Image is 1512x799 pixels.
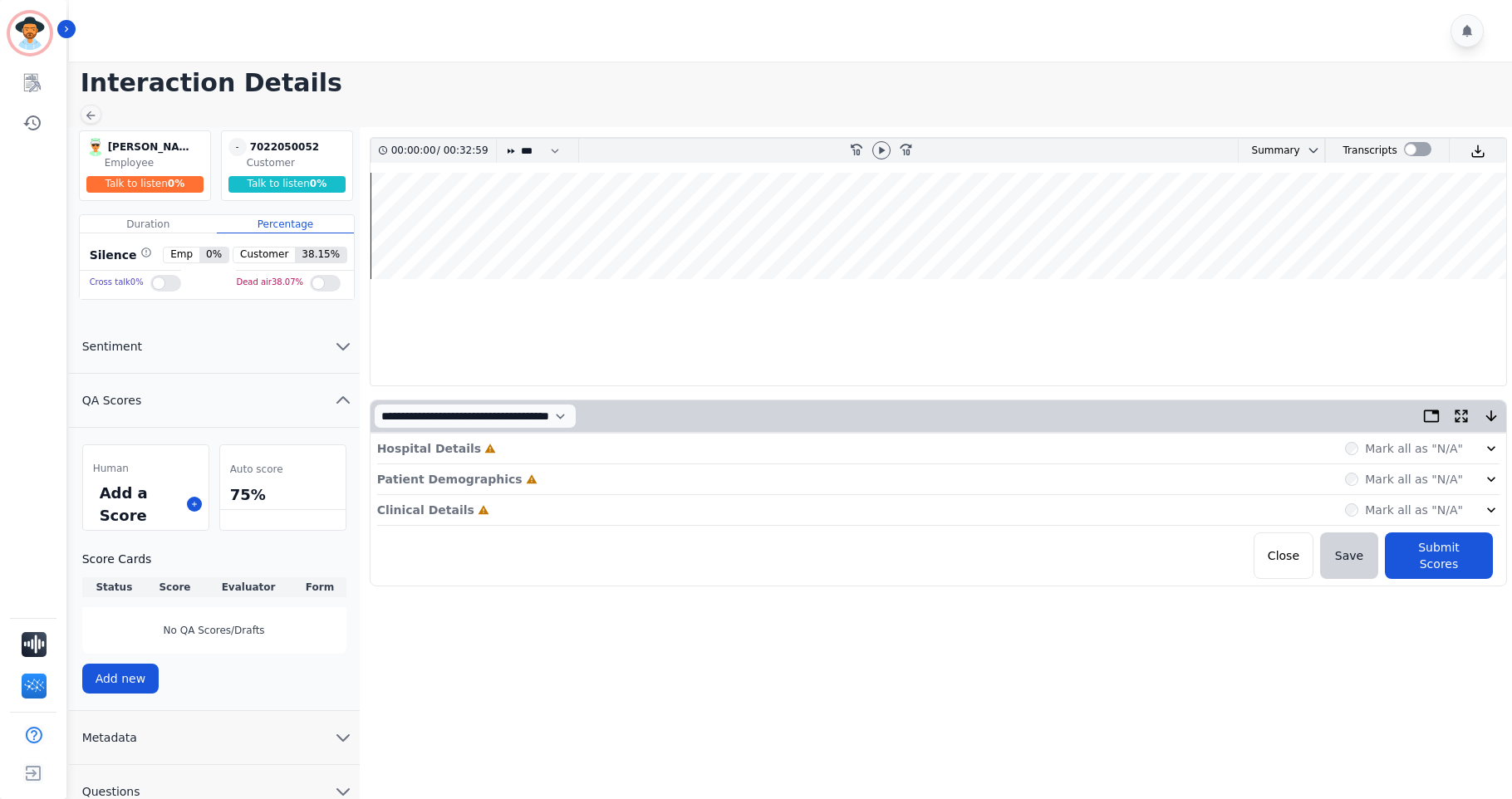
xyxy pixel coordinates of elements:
h3: Score Cards [82,551,346,567]
div: Auto score [227,458,339,480]
button: QA Scores chevron up [69,374,360,428]
h1: Interaction Details [81,68,1512,98]
div: Dead air 38.07 % [236,271,303,295]
svg: chevron up [333,390,353,410]
p: Clinical Details [377,502,474,518]
button: Close [1254,532,1313,579]
svg: chevron down [333,728,353,748]
p: Hospital Details [377,440,482,457]
div: Silence [86,247,152,263]
th: Status [82,577,146,597]
span: Metadata [69,729,150,746]
span: 0 % [168,178,184,189]
img: Bordered avatar [10,13,50,53]
div: / [391,139,493,163]
button: Save [1320,532,1378,579]
th: Evaluator [204,577,294,597]
div: [PERSON_NAME] [108,138,191,156]
span: Human [93,462,129,475]
span: Customer [233,248,295,262]
div: Transcripts [1343,139,1397,163]
span: Emp [164,248,199,262]
span: 0 % [199,248,228,262]
button: Sentiment chevron down [69,320,360,374]
span: 0 % [310,178,326,189]
div: Talk to listen [228,176,346,193]
p: Patient Demographics [377,471,523,488]
button: Submit Scores [1385,532,1493,579]
span: 38.15 % [295,248,346,262]
th: Score [146,577,204,597]
div: Customer [247,156,349,169]
div: 00:32:59 [440,139,486,163]
div: 00:00:00 [391,139,437,163]
div: Duration [80,215,217,233]
div: 7022050052 [250,138,333,156]
label: Mark all as "N/A" [1365,440,1463,457]
img: download audio [1470,144,1485,159]
label: Mark all as "N/A" [1365,502,1463,518]
svg: chevron down [1307,144,1320,157]
div: 75% [227,480,339,509]
span: - [228,138,247,156]
label: Mark all as "N/A" [1365,471,1463,488]
span: Sentiment [69,338,155,355]
div: Employee [105,156,207,169]
svg: chevron down [333,336,353,356]
div: Percentage [217,215,354,233]
span: QA Scores [69,392,155,409]
th: Form [293,577,346,597]
div: Add a Score [96,478,180,530]
div: No QA Scores/Drafts [82,607,346,654]
button: chevron down [1300,144,1320,157]
button: Metadata chevron down [69,711,360,765]
div: Talk to listen [86,176,204,193]
button: Add new [82,664,160,694]
div: Summary [1239,139,1300,163]
div: Cross talk 0 % [90,271,144,295]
